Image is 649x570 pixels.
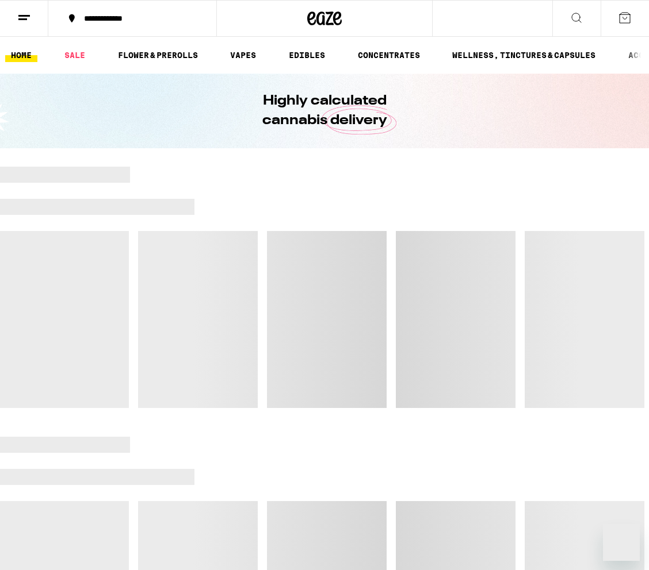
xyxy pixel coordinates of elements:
a: VAPES [224,48,262,62]
a: CONCENTRATES [352,48,426,62]
iframe: Button to launch messaging window [603,524,640,561]
h1: Highly calculated cannabis delivery [230,91,419,130]
a: SALE [59,48,91,62]
a: FLOWER & PREROLLS [112,48,204,62]
a: HOME [5,48,37,62]
a: WELLNESS, TINCTURES & CAPSULES [446,48,601,62]
a: EDIBLES [283,48,331,62]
